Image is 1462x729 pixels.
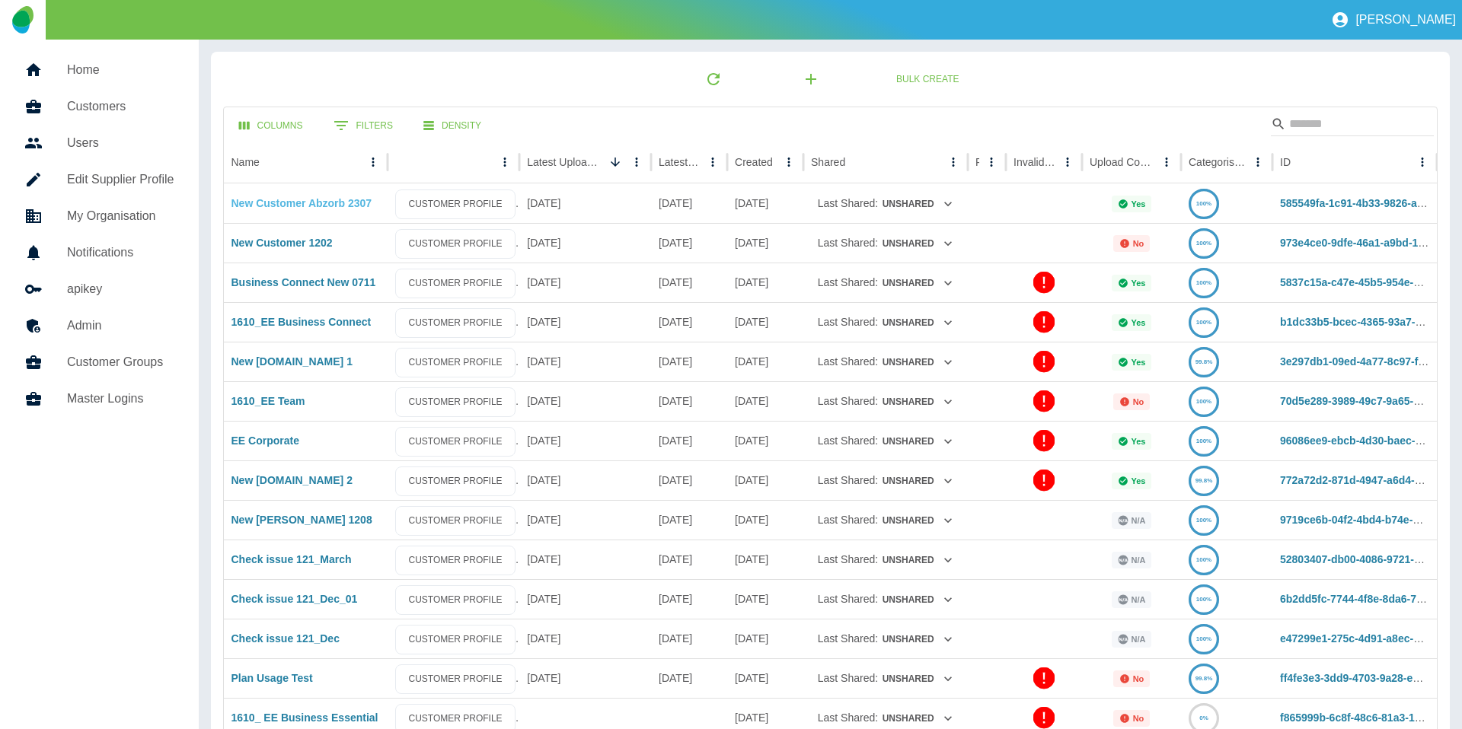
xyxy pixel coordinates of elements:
[1280,156,1291,168] div: ID
[727,263,803,302] div: 12 Nov 2024
[881,390,953,414] button: Unshared
[1113,393,1151,410] div: Not all required reports for this customer were uploaded for the latest usage month.
[1014,156,1055,168] div: Invalid Creds
[231,514,372,526] a: New [PERSON_NAME] 1208
[811,224,960,263] div: Last Shared:
[651,540,727,579] div: 01 Mar 2024
[1132,635,1146,644] p: N/A
[811,422,960,460] div: Last Shared:
[231,316,372,328] a: 1610_EE Business Connect
[651,183,727,223] div: 31 Jul 2025
[12,161,187,198] a: Edit Supplier Profile
[1189,355,1219,368] a: 99.8%
[12,271,187,307] a: apikey
[12,198,187,234] a: My Organisation
[651,223,727,263] div: 02 Feb 2025
[975,156,979,168] div: Ref
[881,430,953,454] button: Unshared
[1189,276,1219,288] a: 100%
[1195,358,1213,365] text: 99.8%
[659,156,701,168] div: Latest Usage
[651,619,727,658] div: 01 Jan 2024
[811,501,960,540] div: Last Shared:
[651,263,727,302] div: 25 Dec 2024
[231,711,378,724] a: 1610_ EE Business Essential
[778,151,800,173] button: Created column menu
[1132,556,1146,565] p: N/A
[519,263,651,302] div: 31 Dec 2024
[395,348,515,377] a: CUSTOMER PROFILE
[651,579,727,619] div: 01 Jan 2024
[1196,240,1211,247] text: 100%
[395,546,515,575] a: CUSTOMER PROFILE
[881,470,953,493] button: Unshared
[605,151,626,173] button: Sort
[1412,151,1433,173] button: ID column menu
[519,500,651,540] div: 12 Aug 2024
[1112,552,1152,568] div: This status is not applicable for customers using manual upload.
[1132,318,1146,327] p: Yes
[811,342,960,381] div: Last Shared:
[1189,237,1219,249] a: 100%
[881,272,953,295] button: Unshared
[395,229,515,259] a: CUSTOMER PROFILE
[231,672,313,684] a: Plan Usage Test
[1189,197,1219,209] a: 100%
[395,506,515,536] a: CUSTOMER PROFILE
[1132,279,1146,288] p: Yes
[651,421,727,460] div: 01 Oct 2024
[881,351,953,374] button: Unshared
[881,667,953,691] button: Unshared
[1156,151,1177,173] button: Upload Complete column menu
[395,664,515,694] a: CUSTOMER PROFILE
[519,579,651,619] div: 22 Jul 2024
[1132,358,1146,367] p: Yes
[231,435,299,447] a: EE Corporate
[12,88,187,125] a: Customers
[1196,635,1211,642] text: 100%
[1189,593,1219,605] a: 100%
[519,421,651,460] div: 09 Oct 2024
[231,593,358,605] a: Check issue 121_Dec_01
[67,97,174,116] h5: Customers
[519,658,651,698] div: 02 Jul 2024
[231,237,333,249] a: New Customer 1202
[12,6,33,33] img: Logo
[1133,714,1144,723] p: No
[231,355,353,368] a: New [DOMAIN_NAME] 1
[1355,13,1456,27] p: [PERSON_NAME]
[395,427,515,457] a: CUSTOMER PROFILE
[1057,151,1078,173] button: Invalid Creds column menu
[1189,316,1219,328] a: 100%
[811,263,960,302] div: Last Shared:
[67,390,174,408] h5: Master Logins
[1113,670,1151,687] div: Not all required reports for this customer were uploaded for the latest usage month.
[519,223,651,263] div: 12 Feb 2025
[1196,319,1211,326] text: 100%
[1113,235,1151,252] div: Not all required reports for this customer were uploaded for the latest usage month.
[735,156,773,168] div: Created
[395,625,515,654] a: CUSTOMER PROFILE
[231,395,305,407] a: 1610_EE Team
[727,619,803,658] div: 22 Jul 2024
[1133,397,1144,406] p: No
[811,156,845,168] div: Shared
[1132,595,1146,604] p: N/A
[12,344,187,380] a: Customer Groups
[1189,553,1219,565] a: 100%
[362,151,384,173] button: Name column menu
[231,632,340,645] a: Check issue 121_Dec
[67,134,174,152] h5: Users
[727,460,803,500] div: 01 Aug 2024
[395,189,515,219] a: CUSTOMER PROFILE
[811,303,960,342] div: Last Shared:
[881,193,953,216] button: Unshared
[1189,474,1219,486] a: 99.8%
[651,460,727,500] div: 01 Sep 2024
[67,170,174,189] h5: Edit Supplier Profile
[811,382,960,421] div: Last Shared:
[1189,514,1219,526] a: 100%
[1133,239,1144,248] p: No
[67,207,174,225] h5: My Organisation
[881,549,953,572] button: Unshared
